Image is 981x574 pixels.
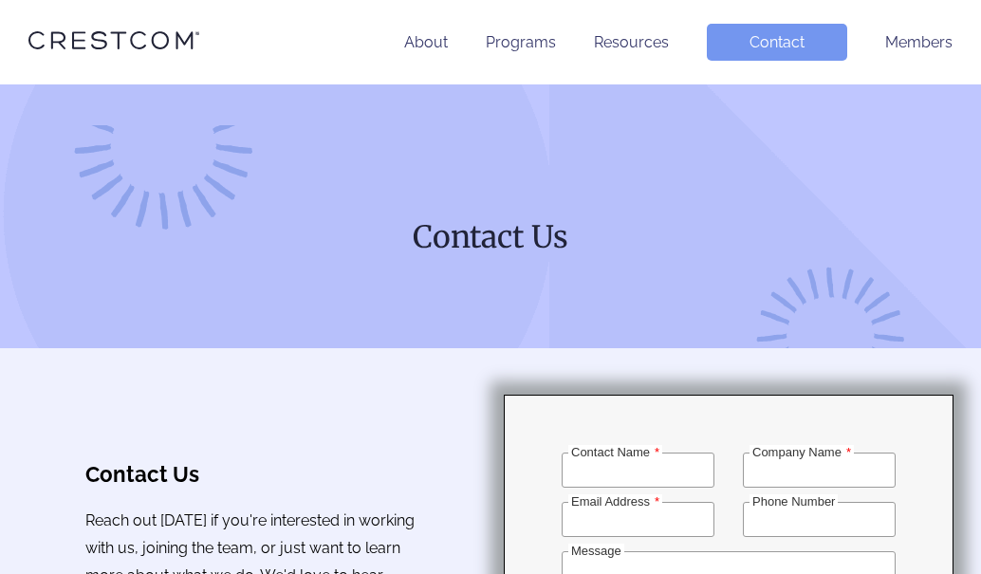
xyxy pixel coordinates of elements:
label: Message [568,544,624,558]
a: Contact [707,24,847,61]
a: Resources [594,33,669,51]
label: Phone Number [750,494,838,509]
a: Members [885,33,953,51]
h1: Contact Us [128,217,854,257]
label: Email Address [568,494,662,509]
label: Contact Name [568,445,662,459]
h3: Contact Us [85,462,419,487]
label: Company Name [750,445,854,459]
a: Programs [486,33,556,51]
a: About [404,33,448,51]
